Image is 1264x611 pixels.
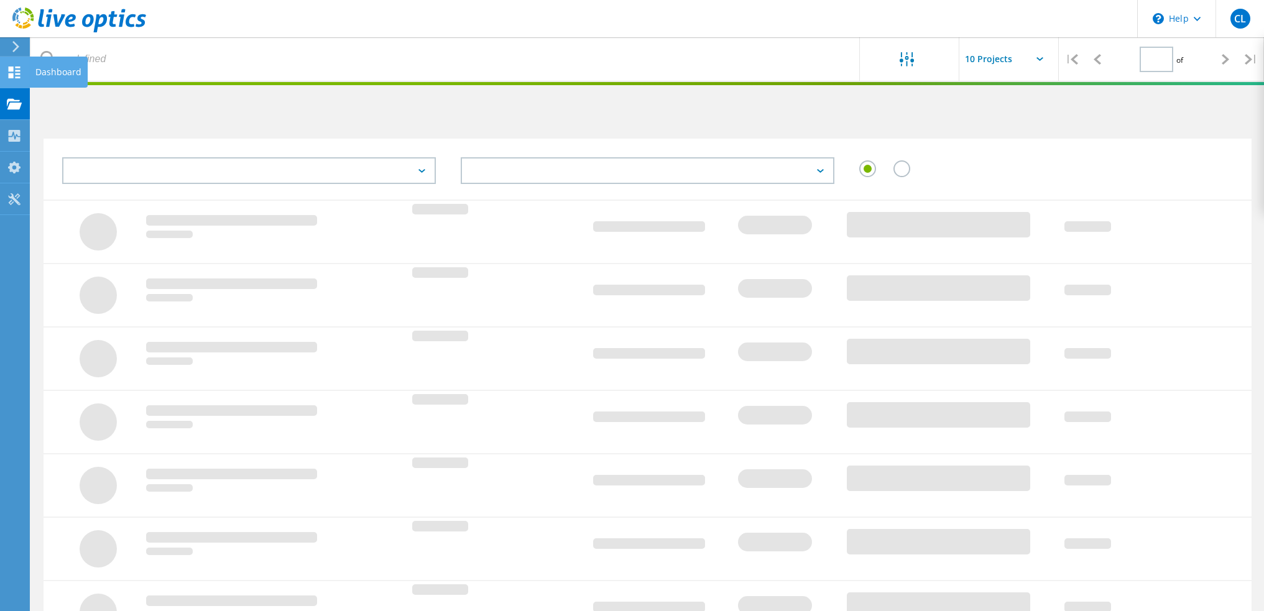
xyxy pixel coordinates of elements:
[12,26,146,35] a: Live Optics Dashboard
[1176,55,1183,65] span: of
[1234,14,1246,24] span: CL
[1059,37,1084,81] div: |
[1239,37,1264,81] div: |
[35,68,81,76] div: Dashboard
[1153,13,1164,24] svg: \n
[31,37,860,81] input: undefined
